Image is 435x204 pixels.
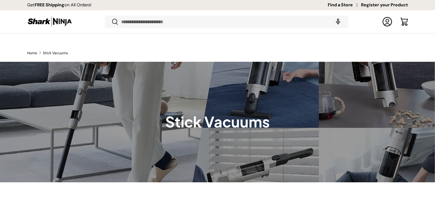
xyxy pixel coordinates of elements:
[27,2,92,8] p: Get on All Orders!
[165,113,270,131] h1: Stick Vacuums
[328,15,348,28] speech-search-button: Search by voice
[43,51,68,55] a: Stick Vacuums
[328,2,361,8] a: Find a Store
[361,2,408,8] a: Register your Product
[27,16,72,27] img: Shark Ninja Philippines
[27,51,37,55] a: Home
[35,2,64,8] strong: FREE Shipping
[27,50,408,56] nav: Breadcrumbs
